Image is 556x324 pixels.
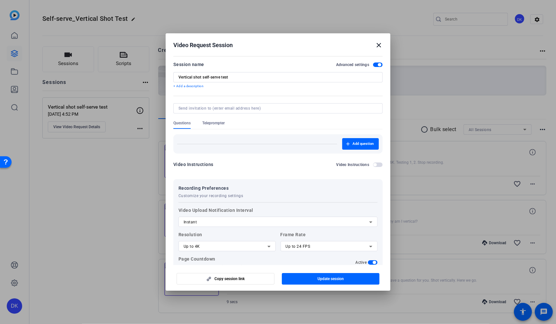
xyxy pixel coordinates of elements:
span: Up to 24 FPS [286,244,310,249]
span: Questions [173,120,191,126]
label: Frame Rate [281,231,378,251]
div: Session name [173,61,204,68]
div: Video Instructions [173,161,213,168]
h2: Video Instructions [336,162,369,167]
h2: Active [356,260,367,265]
p: Page Countdown [178,255,276,263]
h2: Advanced settings [336,62,369,67]
span: Customize your recording settings [178,193,243,198]
span: Update session [317,276,344,281]
span: Recording Preferences [178,184,243,192]
span: Add question [352,141,374,146]
button: Update session [282,273,380,285]
span: Up to 4K [184,244,200,249]
p: + Add a description [173,84,383,89]
label: Video Upload Notification Interval [178,206,378,227]
label: Resolution [178,231,276,251]
span: Instant [184,220,197,224]
input: Enter Session Name [178,75,378,80]
span: Teleprompter [202,120,225,126]
input: Send invitation to (enter email address here) [178,106,375,111]
button: Add question [342,138,379,150]
span: Copy session link [214,276,245,281]
p: Show page counter until the session start date [178,264,276,269]
mat-icon: close [375,41,383,49]
div: Video Request Session [173,41,383,49]
button: Copy session link [177,273,274,285]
